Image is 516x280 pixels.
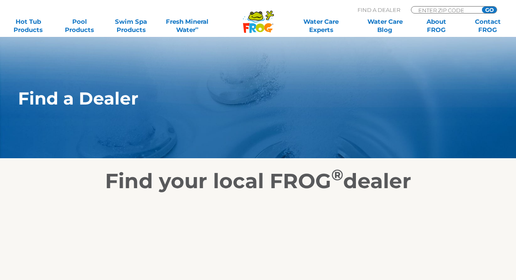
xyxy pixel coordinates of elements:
a: PoolProducts [60,18,99,34]
a: Water CareExperts [289,18,353,34]
p: Find A Dealer [358,6,400,14]
input: GO [482,7,497,13]
sup: ® [331,166,343,184]
a: AboutFROG [416,18,456,34]
h2: Find your local FROG dealer [6,169,511,193]
a: Fresh MineralWater∞ [163,18,213,34]
a: ContactFROG [468,18,508,34]
a: Water CareBlog [365,18,405,34]
a: Hot TubProducts [8,18,48,34]
sup: ∞ [195,25,199,31]
input: Zip Code Form [417,7,473,14]
a: Swim SpaProducts [111,18,151,34]
h1: Find a Dealer [18,89,460,108]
